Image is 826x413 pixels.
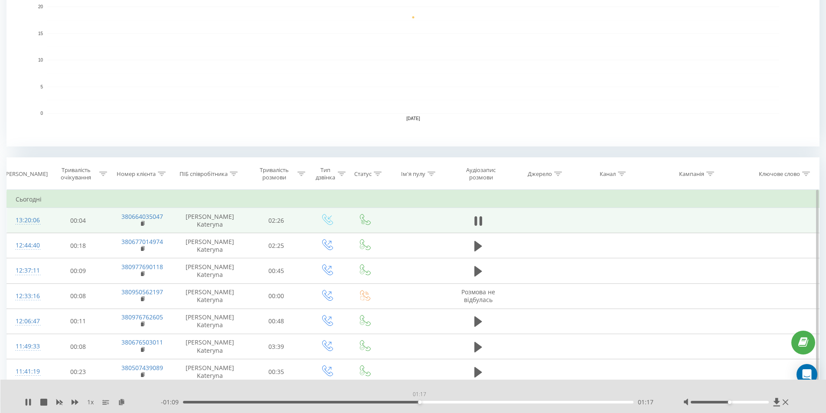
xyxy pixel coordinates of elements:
[679,170,704,178] div: Кампанія
[47,309,110,334] td: 00:11
[47,208,110,233] td: 00:04
[40,111,43,116] text: 0
[638,398,653,406] span: 01:17
[4,170,48,178] div: [PERSON_NAME]
[47,334,110,359] td: 00:08
[175,309,245,334] td: [PERSON_NAME] Kateryna
[16,212,38,229] div: 13:20:06
[16,237,38,254] div: 12:44:40
[759,170,800,178] div: Ключове слово
[16,288,38,305] div: 12:33:16
[411,388,428,400] div: 01:17
[121,313,163,321] a: 380976762605
[245,208,308,233] td: 02:26
[175,334,245,359] td: [PERSON_NAME] Kateryna
[38,31,43,36] text: 15
[40,85,43,89] text: 5
[797,364,817,385] div: Open Intercom Messenger
[161,398,183,406] span: - 01:09
[16,313,38,330] div: 12:06:47
[245,283,308,309] td: 00:00
[245,334,308,359] td: 03:39
[600,170,616,178] div: Канал
[253,166,296,181] div: Тривалість розмови
[121,338,163,346] a: 380676503011
[180,170,228,178] div: ПІБ співробітника
[47,359,110,384] td: 00:23
[55,166,98,181] div: Тривалість очікування
[38,4,43,9] text: 20
[245,258,308,283] td: 00:45
[175,283,245,309] td: [PERSON_NAME] Kateryna
[401,170,425,178] div: Ім'я пулу
[121,263,163,271] a: 380977690118
[16,338,38,355] div: 11:49:33
[315,166,336,181] div: Тип дзвінка
[728,400,731,404] div: Accessibility label
[418,400,421,404] div: Accessibility label
[175,258,245,283] td: [PERSON_NAME] Kateryna
[245,359,308,384] td: 00:35
[354,170,372,178] div: Статус
[461,288,495,304] span: Розмова не відбулась
[16,262,38,279] div: 12:37:11
[528,170,552,178] div: Джерело
[121,288,163,296] a: 380950562197
[121,364,163,372] a: 380507439089
[47,233,110,258] td: 00:18
[38,58,43,62] text: 10
[175,359,245,384] td: [PERSON_NAME] Kateryna
[175,208,245,233] td: [PERSON_NAME] Kateryna
[7,191,819,208] td: Сьогодні
[245,309,308,334] td: 00:48
[456,166,506,181] div: Аудіозапис розмови
[245,233,308,258] td: 02:25
[175,233,245,258] td: [PERSON_NAME] Kateryna
[16,363,38,380] div: 11:41:19
[406,116,420,121] text: [DATE]
[47,283,110,309] td: 00:08
[87,398,94,406] span: 1 x
[121,212,163,221] a: 380664035047
[117,170,156,178] div: Номер клієнта
[121,237,163,246] a: 380677014974
[47,258,110,283] td: 00:09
